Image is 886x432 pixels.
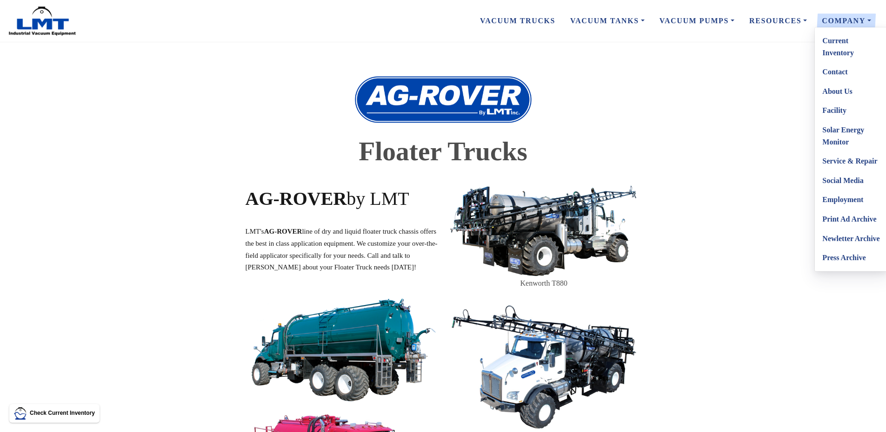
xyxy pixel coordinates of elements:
[30,409,95,418] p: Check Current Inventory
[346,188,409,209] span: by LMT
[246,228,264,235] span: LMT's
[814,11,879,31] a: Company
[652,11,742,31] a: Vacuum Pumps
[7,6,77,36] img: LMT
[246,188,347,209] span: AG-ROVER
[447,277,641,289] p: Kenworth T880
[447,184,641,277] img: Stacks Image 98
[359,137,527,166] strong: Floater Trucks
[14,407,27,420] img: LMT Icon
[563,11,652,31] a: Vacuum Tanks
[246,228,438,271] span: line of dry and liquid floater truck chassis offers the best in class application equipment. We c...
[742,11,814,31] a: Resources
[350,72,536,127] img: Stacks Image 30
[264,228,302,235] span: AG-ROVER
[246,296,440,405] img: Stacks Image 14
[473,11,563,31] a: Vacuum Trucks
